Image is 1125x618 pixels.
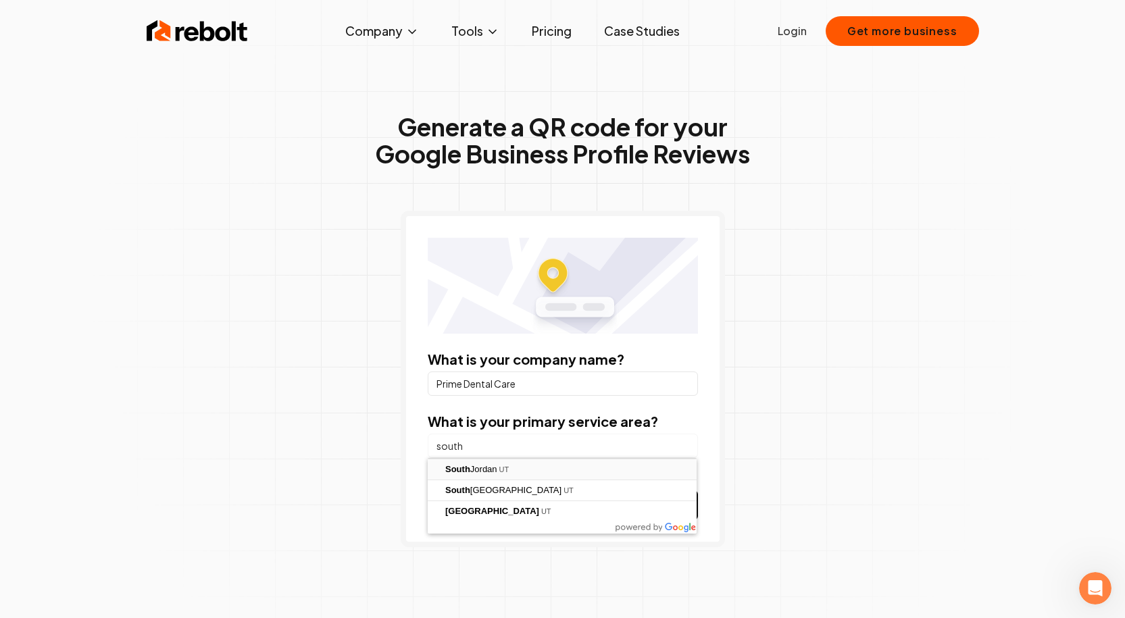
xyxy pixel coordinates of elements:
span: Jordan [445,464,499,474]
span: South [445,485,470,495]
iframe: Intercom live chat [1079,572,1111,604]
span: UT [541,507,551,515]
span: [GEOGRAPHIC_DATA] [445,485,564,495]
span: South [445,464,470,474]
button: Get more business [826,16,979,46]
span: UT [564,486,574,494]
input: City or county or neighborhood [428,434,698,458]
span: [GEOGRAPHIC_DATA] [445,506,539,516]
button: Tools [441,18,510,45]
span: UT [499,465,509,473]
img: Location map [428,238,698,334]
label: What is your company name? [428,351,624,367]
a: Case Studies [593,18,691,45]
button: Company [334,18,430,45]
label: What is your primary service area? [428,413,658,430]
input: Company Name [428,371,698,396]
a: Login [778,23,807,39]
img: Rebolt Logo [147,18,248,45]
a: Pricing [521,18,582,45]
h1: Generate a QR code for your Google Business Profile Reviews [375,113,750,168]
